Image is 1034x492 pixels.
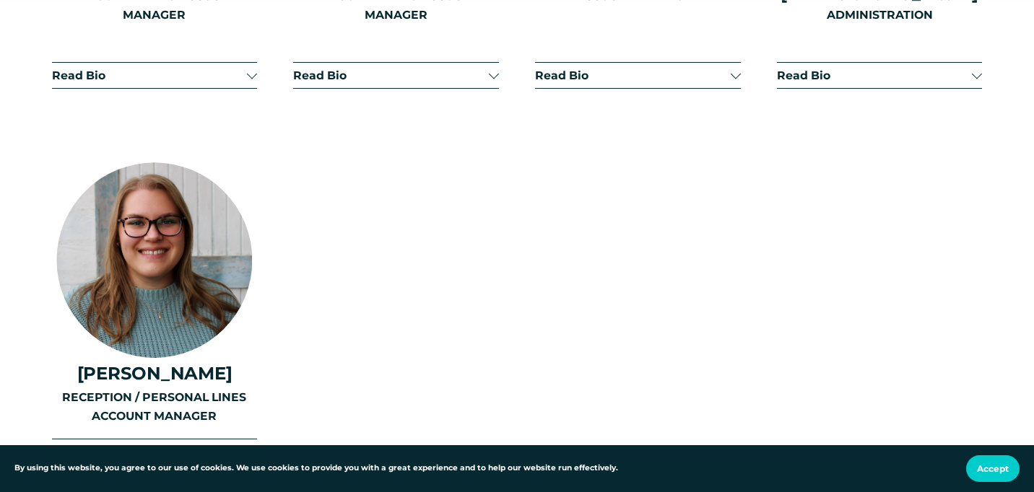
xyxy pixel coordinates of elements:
[977,463,1009,474] span: Accept
[52,439,258,465] button: Read Bio
[777,69,973,82] span: Read Bio
[14,462,618,475] p: By using this website, you agree to our use of cookies. We use cookies to provide you with a grea...
[777,63,983,88] button: Read Bio
[966,455,1020,482] button: Accept
[52,388,258,424] p: RECEPTION / PERSONAL LINES ACCOUNT MANAGER
[52,363,258,383] h4: [PERSON_NAME]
